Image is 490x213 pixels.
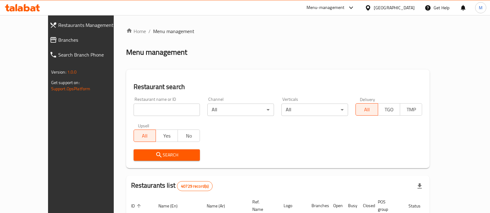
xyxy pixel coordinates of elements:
[412,179,427,194] div: Export file
[307,4,345,11] div: Menu-management
[45,32,130,47] a: Branches
[403,105,420,114] span: TMP
[45,47,130,62] a: Search Branch Phone
[134,82,422,92] h2: Restaurant search
[51,79,80,87] span: Get support on:
[67,68,77,76] span: 1.0.0
[207,104,274,116] div: All
[178,130,200,142] button: No
[153,28,194,35] span: Menu management
[156,130,178,142] button: Yes
[281,104,348,116] div: All
[378,198,396,213] span: POS group
[45,18,130,32] a: Restaurants Management
[252,198,271,213] span: Ref. Name
[51,68,66,76] span: Version:
[131,181,213,191] h2: Restaurants list
[58,21,125,29] span: Restaurants Management
[360,97,375,101] label: Delivery
[51,85,90,93] a: Support.OpsPlatform
[378,103,400,116] button: TGO
[126,47,187,57] h2: Menu management
[58,51,125,58] span: Search Branch Phone
[136,131,153,140] span: All
[358,105,375,114] span: All
[58,36,125,44] span: Branches
[148,28,151,35] li: /
[139,151,195,159] span: Search
[177,181,213,191] div: Total records count
[180,131,197,140] span: No
[408,202,429,210] span: Status
[400,103,422,116] button: TMP
[355,103,378,116] button: All
[177,183,212,189] span: 40729 record(s)
[207,202,233,210] span: Name (Ar)
[158,202,186,210] span: Name (En)
[131,202,143,210] span: ID
[134,149,200,161] button: Search
[138,123,149,128] label: Upsell
[134,104,200,116] input: Search for restaurant name or ID..
[126,28,430,35] nav: breadcrumb
[479,4,483,11] span: M
[134,130,156,142] button: All
[158,131,175,140] span: Yes
[126,28,146,35] a: Home
[381,105,398,114] span: TGO
[374,4,415,11] div: [GEOGRAPHIC_DATA]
